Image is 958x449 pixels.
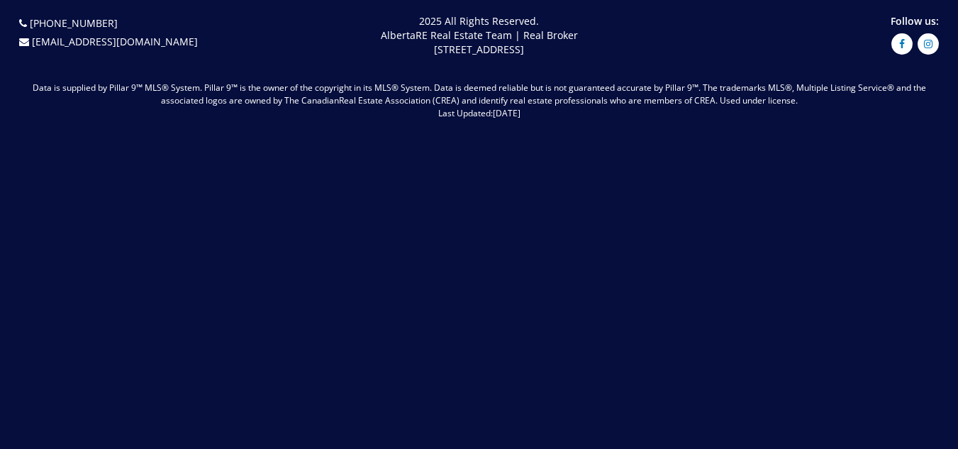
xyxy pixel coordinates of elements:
[267,130,692,449] iframe: [PERSON_NAME] and the AlbertaRE Calgary Real Estate Team at Real Broker best Realtors in [GEOGRAP...
[32,35,198,48] a: [EMAIL_ADDRESS][DOMAIN_NAME]
[30,16,118,30] a: [PHONE_NUMBER]
[891,14,939,28] span: Follow us:
[14,107,944,120] p: Last Updated:
[434,43,524,56] span: [STREET_ADDRESS]
[493,107,520,119] span: [DATE]
[33,82,926,106] span: Data is supplied by Pillar 9™ MLS® System. Pillar 9™ is the owner of the copyright in its MLS® Sy...
[339,94,798,106] span: Real Estate Association (CREA) and identify real estate professionals who are members of CREA. Us...
[252,14,707,57] p: 2025 All Rights Reserved. AlbertaRE Real Estate Team | Real Broker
